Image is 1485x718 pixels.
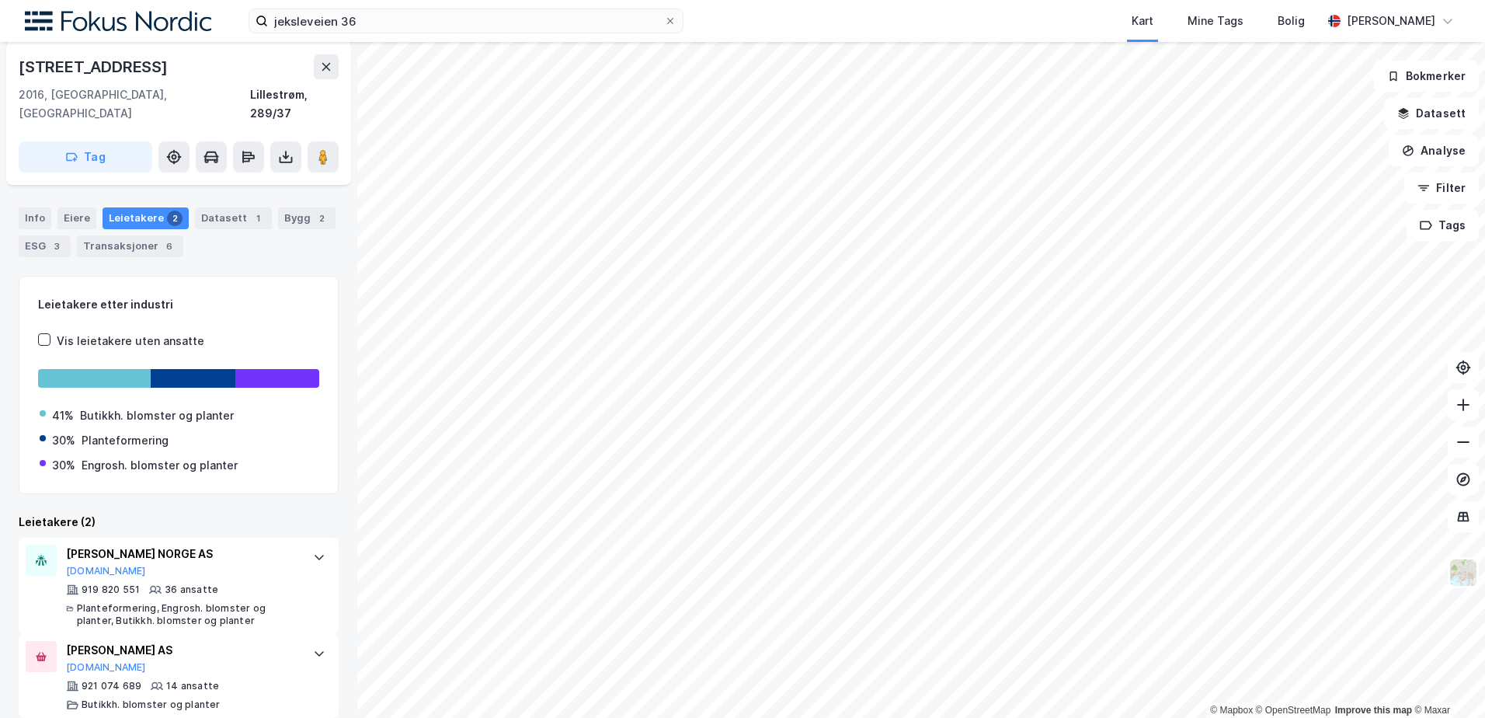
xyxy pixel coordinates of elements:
[1347,12,1435,30] div: [PERSON_NAME]
[57,207,96,229] div: Eiere
[1407,210,1479,241] button: Tags
[82,431,169,450] div: Planteformering
[1188,12,1243,30] div: Mine Tags
[1448,558,1478,587] img: Z
[250,211,266,226] div: 1
[52,406,74,425] div: 41%
[195,207,272,229] div: Datasett
[1210,705,1253,716] a: Mapbox
[82,456,238,475] div: Engrosh. blomster og planter
[1404,173,1479,204] button: Filter
[52,431,75,450] div: 30%
[66,661,146,674] button: [DOMAIN_NAME]
[19,54,171,79] div: [STREET_ADDRESS]
[166,680,219,692] div: 14 ansatte
[1132,12,1153,30] div: Kart
[66,565,146,577] button: [DOMAIN_NAME]
[25,11,211,32] img: fokus-nordic-logo.8a93422641609758e4ac.png
[165,584,218,596] div: 36 ansatte
[1335,705,1412,716] a: Improve this map
[52,456,75,475] div: 30%
[82,680,141,692] div: 921 074 689
[57,332,204,350] div: Vis leietakere uten ansatte
[19,235,71,257] div: ESG
[278,207,336,229] div: Bygg
[314,211,329,226] div: 2
[1278,12,1305,30] div: Bolig
[77,602,297,627] div: Planteformering, Engrosh. blomster og planter, Butikkh. blomster og planter
[1407,643,1485,718] iframe: Chat Widget
[1407,643,1485,718] div: Kontrollprogram for chat
[82,699,221,711] div: Butikkh. blomster og planter
[167,211,183,226] div: 2
[66,641,297,660] div: [PERSON_NAME] AS
[1389,135,1479,166] button: Analyse
[19,141,152,173] button: Tag
[49,239,64,254] div: 3
[82,584,140,596] div: 919 820 551
[19,513,339,532] div: Leietakere (2)
[19,85,250,123] div: 2016, [GEOGRAPHIC_DATA], [GEOGRAPHIC_DATA]
[80,406,234,425] div: Butikkh. blomster og planter
[19,207,51,229] div: Info
[77,235,183,257] div: Transaksjoner
[1374,61,1479,92] button: Bokmerker
[1256,705,1331,716] a: OpenStreetMap
[1384,98,1479,129] button: Datasett
[103,207,189,229] div: Leietakere
[268,9,664,33] input: Søk på adresse, matrikkel, gårdeiere, leietakere eller personer
[38,295,319,314] div: Leietakere etter industri
[250,85,339,123] div: Lillestrøm, 289/37
[66,545,297,563] div: [PERSON_NAME] NORGE AS
[162,239,177,254] div: 6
